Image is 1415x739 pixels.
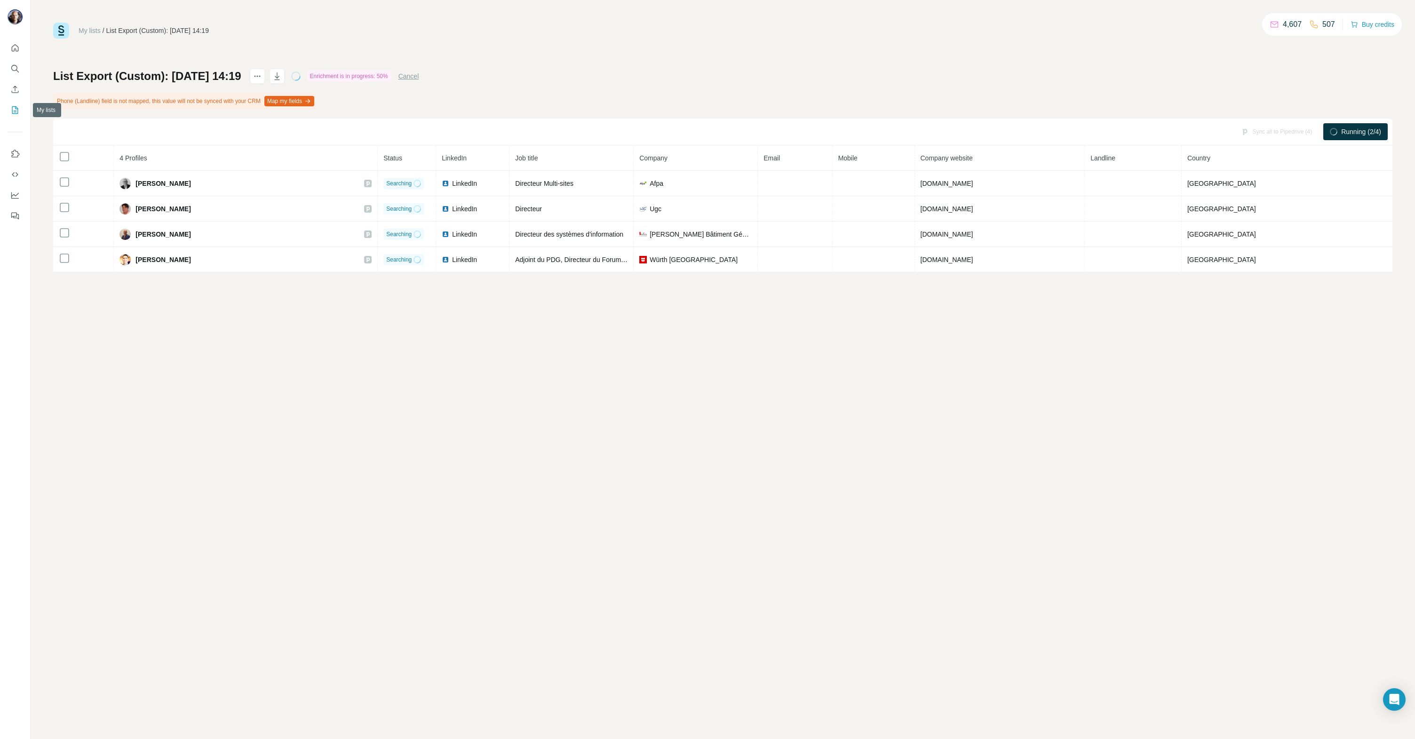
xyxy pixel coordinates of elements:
img: LinkedIn logo [442,205,449,213]
li: / [103,26,104,35]
button: Use Surfe API [8,166,23,183]
span: Directeur [515,205,542,213]
span: Würth [GEOGRAPHIC_DATA] [650,255,738,264]
div: List Export (Custom): [DATE] 14:19 [106,26,209,35]
div: Phone (Landline) field is not mapped, this value will not be synced with your CRM [53,93,316,109]
span: [DOMAIN_NAME] [921,205,973,213]
p: 4,607 [1283,19,1302,30]
span: [PERSON_NAME] [135,179,191,188]
span: Directeur Multi-sites [515,180,573,187]
span: [PERSON_NAME] [135,204,191,214]
span: [GEOGRAPHIC_DATA] [1187,256,1256,263]
button: Map my fields [264,96,314,106]
span: Status [383,154,402,162]
span: Directeur des systèmes d'information [515,230,623,238]
button: My lists [8,102,23,119]
h1: List Export (Custom): [DATE] 14:19 [53,69,241,84]
span: [DOMAIN_NAME] [921,230,973,238]
span: Adjoint du PDG, Directeur du Forum Würth [GEOGRAPHIC_DATA] [515,256,711,263]
img: Avatar [119,178,131,189]
img: company-logo [639,205,647,213]
span: Searching [386,255,412,264]
span: [GEOGRAPHIC_DATA] [1187,180,1256,187]
span: [PERSON_NAME] [135,255,191,264]
button: Feedback [8,207,23,224]
button: Enrich CSV [8,81,23,98]
span: LinkedIn [452,179,477,188]
button: Use Surfe on LinkedIn [8,145,23,162]
button: Buy credits [1351,18,1394,31]
img: company-logo [639,180,647,187]
img: LinkedIn logo [442,180,449,187]
span: Job title [515,154,538,162]
div: Enrichment is in progress: 50% [307,71,391,82]
div: Open Intercom Messenger [1383,688,1406,711]
span: Country [1187,154,1210,162]
img: LinkedIn logo [442,230,449,238]
span: 4 Profiles [119,154,147,162]
span: Email [763,154,780,162]
span: [DOMAIN_NAME] [921,256,973,263]
span: LinkedIn [452,204,477,214]
span: Searching [386,179,412,188]
img: LinkedIn logo [442,256,449,263]
img: Avatar [119,254,131,265]
span: LinkedIn [452,230,477,239]
span: [PERSON_NAME] [135,230,191,239]
span: Company [639,154,668,162]
img: company-logo [639,256,647,263]
span: Landline [1090,154,1115,162]
button: Cancel [398,72,419,81]
img: Avatar [119,229,131,240]
span: [PERSON_NAME] Bâtiment Génie Civil [650,230,752,239]
button: Quick start [8,40,23,56]
span: Mobile [838,154,858,162]
a: My lists [79,27,101,34]
span: Searching [386,230,412,238]
img: Avatar [8,9,23,24]
span: LinkedIn [442,154,467,162]
span: Searching [386,205,412,213]
span: Ugc [650,204,661,214]
img: company-logo [639,230,647,238]
span: Afpa [650,179,663,188]
span: [GEOGRAPHIC_DATA] [1187,205,1256,213]
p: 507 [1322,19,1335,30]
span: [DOMAIN_NAME] [921,180,973,187]
img: Avatar [119,203,131,215]
span: LinkedIn [452,255,477,264]
button: actions [250,69,265,84]
button: Search [8,60,23,77]
img: Surfe Logo [53,23,69,39]
span: Running (2/4) [1341,127,1381,136]
button: Dashboard [8,187,23,204]
span: [GEOGRAPHIC_DATA] [1187,230,1256,238]
span: Company website [921,154,973,162]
